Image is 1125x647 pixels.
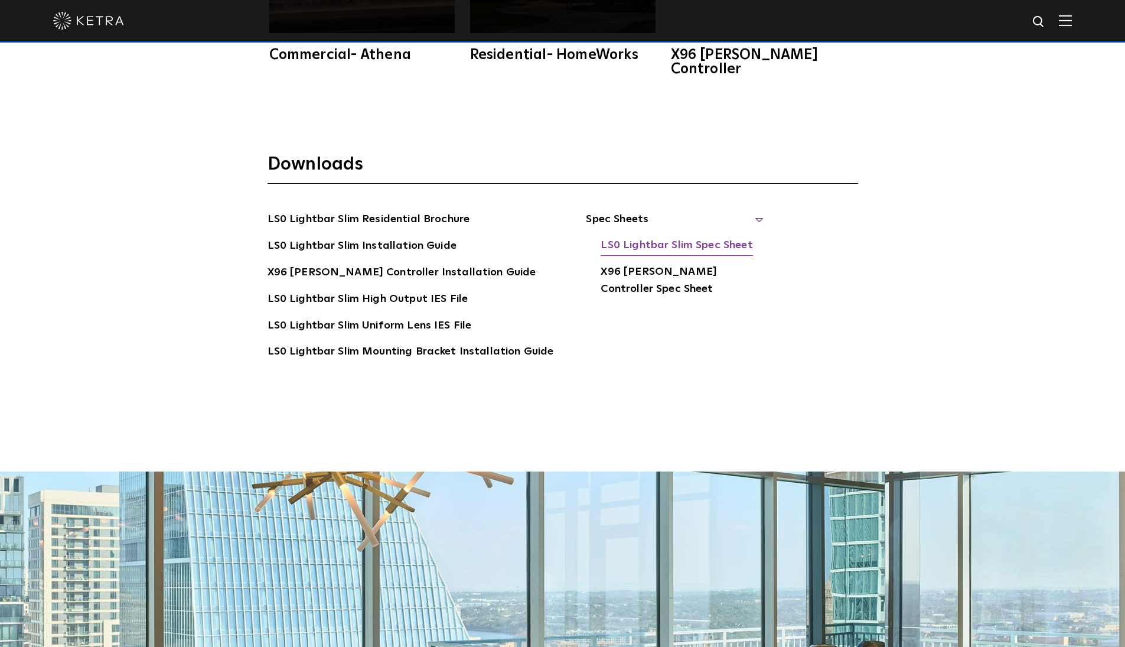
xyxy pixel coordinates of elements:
img: Hamburger%20Nav.svg [1059,15,1072,26]
a: LS0 Lightbar Slim High Output IES File [268,291,468,310]
a: X96 [PERSON_NAME] Controller Spec Sheet [601,264,763,300]
a: LS0 Lightbar Slim Installation Guide [268,238,456,256]
a: LS0 Lightbar Slim Mounting Bracket Installation Guide [268,343,554,362]
h3: Downloads [268,153,858,184]
a: LS0 Lightbar Slim Uniform Lens IES File [268,317,472,336]
a: LS0 Lightbar Slim Spec Sheet [601,237,752,256]
div: X96 [PERSON_NAME] Controller [671,48,856,76]
span: Spec Sheets [586,211,763,237]
div: Residential- HomeWorks [470,48,656,62]
img: search icon [1032,15,1046,30]
div: Commercial- Athena [269,48,455,62]
a: X96 [PERSON_NAME] Controller Installation Guide [268,264,536,283]
a: LS0 Lightbar Slim Residential Brochure [268,211,470,230]
img: ketra-logo-2019-white [53,12,124,30]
